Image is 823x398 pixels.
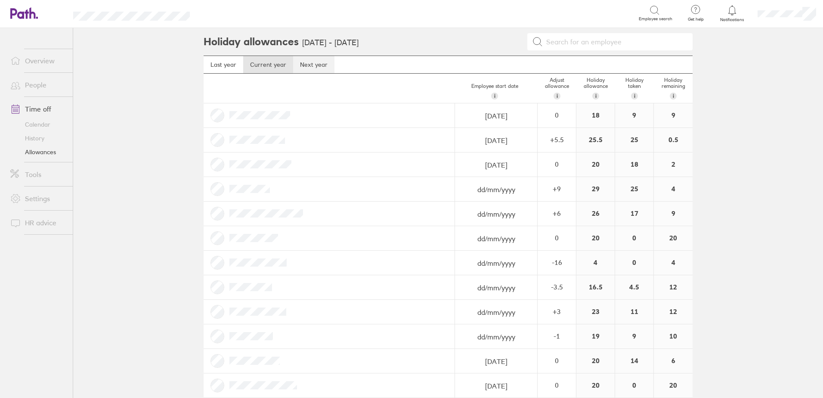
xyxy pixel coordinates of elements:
input: dd/mm/yyyy [455,276,537,300]
a: Settings [3,190,73,207]
input: Search for an employee [543,34,687,50]
div: 25.5 [576,128,615,152]
div: 18 [615,152,653,177]
input: dd/mm/yyyy [455,251,537,275]
div: 19 [576,324,615,348]
input: dd/mm/yyyy [455,202,537,226]
div: Adjust allowance [538,74,576,103]
div: 6 [654,349,693,373]
span: Employee search [639,16,672,22]
input: dd/mm/yyyy [455,300,537,324]
div: 9 [654,103,693,127]
div: + 5.5 [538,136,575,143]
a: Overview [3,52,73,69]
div: 20 [576,373,615,398]
a: Calendar [3,118,73,131]
div: 9 [615,324,653,348]
input: dd/mm/yyyy [455,227,537,251]
a: HR advice [3,214,73,231]
h3: [DATE] - [DATE] [302,38,359,47]
div: 20 [576,226,615,250]
div: 12 [654,300,693,324]
div: 0 [538,160,575,168]
div: 17 [615,202,653,226]
a: Notifications [718,4,746,22]
div: 20 [654,373,693,398]
div: 20 [576,349,615,373]
h2: Holiday allowances [204,28,299,56]
a: Current year [243,56,293,73]
div: 11 [615,300,653,324]
div: + 9 [538,185,575,193]
div: 12 [654,275,693,299]
a: History [3,131,73,145]
div: 0 [615,373,653,398]
div: 4 [654,177,693,201]
div: 9 [615,103,653,127]
input: dd/mm/yyyy [455,177,537,202]
span: i [673,93,674,99]
div: + 3 [538,308,575,315]
div: 16.5 [576,275,615,299]
span: i [595,93,597,99]
div: 0 [615,251,653,275]
div: 14 [615,349,653,373]
div: 29 [576,177,615,201]
div: 0 [538,381,575,389]
div: 18 [576,103,615,127]
div: -3.5 [538,283,575,291]
div: -1 [538,332,575,340]
div: 2 [654,152,693,177]
div: Holiday allowance [576,74,615,103]
span: Get help [682,17,710,22]
div: Holiday taken [615,74,654,103]
div: 20 [654,226,693,250]
div: Search [213,9,235,17]
a: People [3,76,73,93]
a: Last year [204,56,243,73]
div: Employee start date [452,80,538,103]
div: 10 [654,324,693,348]
div: 20 [576,152,615,177]
input: dd/mm/yyyy [455,349,537,373]
div: 23 [576,300,615,324]
input: dd/mm/yyyy [455,325,537,349]
div: + 6 [538,209,575,217]
input: dd/mm/yyyy [455,128,537,152]
span: i [494,93,495,99]
a: Tools [3,166,73,183]
div: 25 [615,177,653,201]
div: 0 [538,111,575,119]
div: 25 [615,128,653,152]
span: i [634,93,635,99]
div: -16 [538,258,575,266]
div: 26 [576,202,615,226]
div: 0.5 [654,128,693,152]
span: i [557,93,558,99]
a: Time off [3,100,73,118]
div: 9 [654,202,693,226]
div: 4.5 [615,275,653,299]
div: 4 [654,251,693,275]
a: Allowances [3,145,73,159]
span: Notifications [718,17,746,22]
input: dd/mm/yyyy [455,374,537,398]
input: dd/mm/yyyy [455,104,537,128]
div: 0 [615,226,653,250]
input: dd/mm/yyyy [455,153,537,177]
div: 4 [576,251,615,275]
div: 0 [538,357,575,364]
div: 0 [538,234,575,242]
div: Holiday remaining [654,74,693,103]
a: Next year [293,56,334,73]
